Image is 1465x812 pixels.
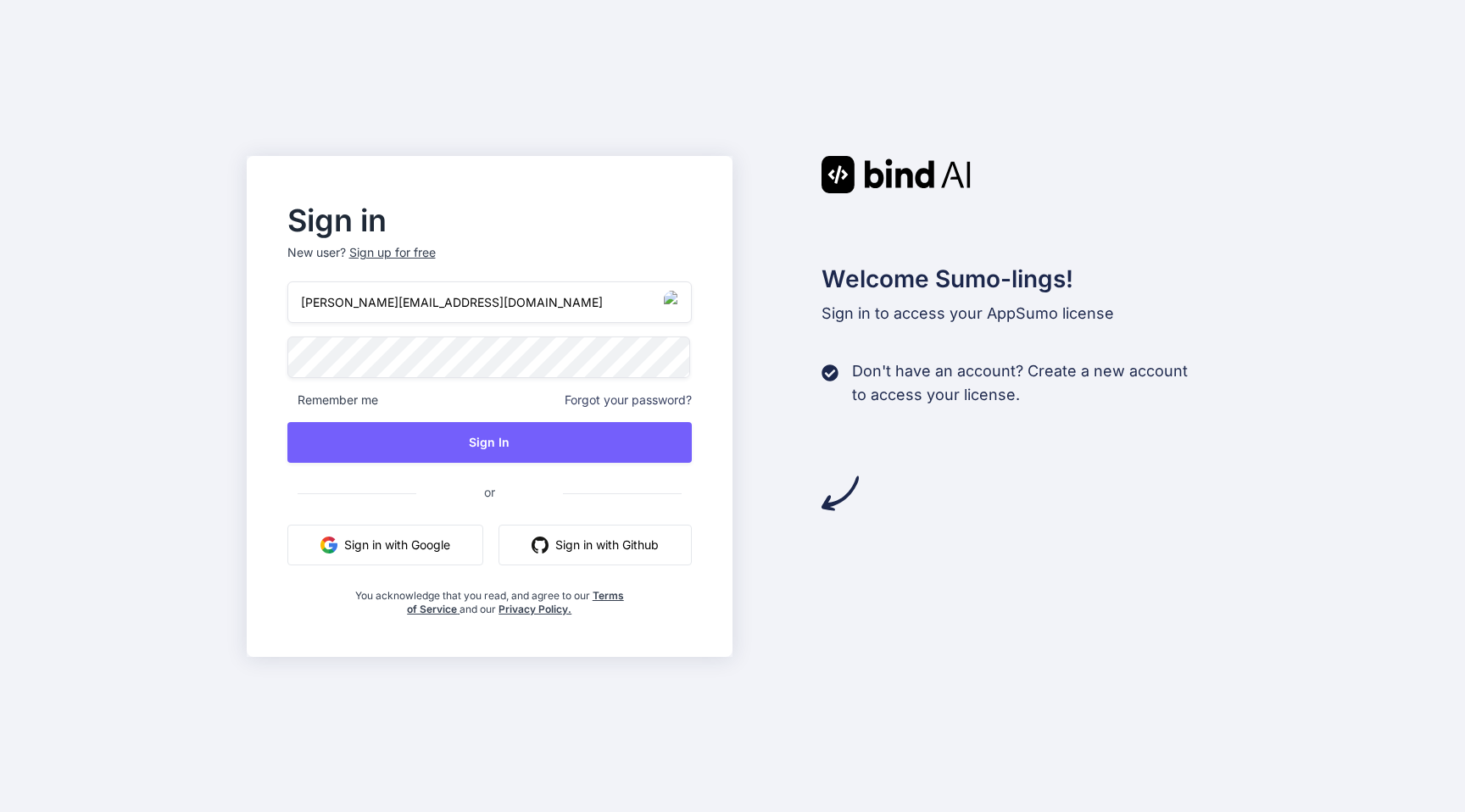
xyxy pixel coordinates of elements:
p: Sign in to access your AppSumo license [822,302,1219,325]
a: Privacy Policy. [499,603,571,615]
button: Sign In [287,422,693,463]
a: Terms of Service [407,589,624,615]
button: Sign in with Google [287,525,483,565]
span: Remember me [287,392,378,409]
button: Generate KadeEmail Address [663,290,687,314]
input: Login or Email [287,281,693,323]
img: github [532,537,549,553]
h2: Welcome Sumo-lings! [822,261,1219,297]
button: Sign in with Github [499,525,692,565]
p: New user? [287,244,693,281]
img: google [320,537,337,553]
div: Sign up for free [349,244,436,261]
p: Don't have an account? Create a new account to access your license. [852,359,1188,407]
h2: Sign in [287,207,693,234]
img: KadeEmail [664,291,685,312]
div: You acknowledge that you read, and agree to our and our [354,579,624,616]
img: arrow [822,475,859,512]
img: Bind AI logo [822,156,971,193]
span: or [416,471,563,513]
span: Forgot your password? [565,392,692,409]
